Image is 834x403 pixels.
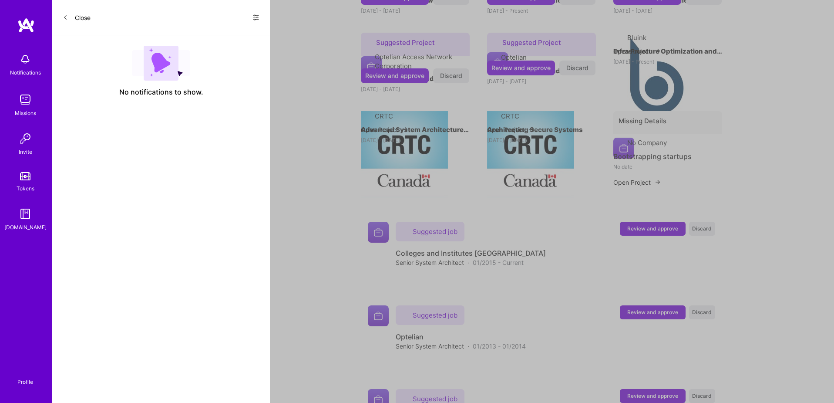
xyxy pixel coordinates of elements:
div: [DOMAIN_NAME] [4,223,47,232]
button: Close [63,10,91,24]
div: Missions [15,108,36,118]
img: teamwork [17,91,34,108]
div: Tokens [17,184,34,193]
img: guide book [17,205,34,223]
img: Invite [17,130,34,147]
div: Notifications [10,68,41,77]
span: No notifications to show. [119,88,203,97]
div: Invite [19,147,32,156]
img: empty [132,46,190,81]
img: tokens [20,172,30,180]
img: logo [17,17,35,33]
div: Profile [17,377,33,386]
a: Profile [14,368,36,386]
img: bell [17,51,34,68]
